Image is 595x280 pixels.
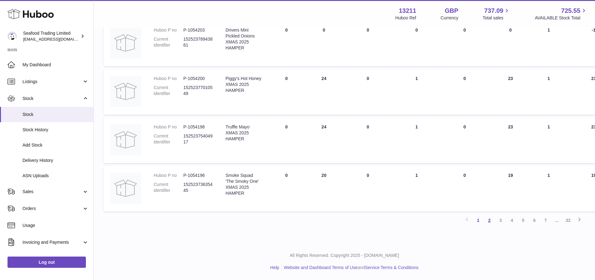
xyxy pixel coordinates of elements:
td: 0 [343,118,393,163]
dt: Current identifier [154,36,183,48]
img: product image [110,124,141,155]
dt: Huboo P no [154,124,183,130]
dd: P-1054203 [183,27,213,33]
div: Piggy's Hot Honey XMAS 2025 HAMPER [226,76,261,93]
td: 0 [343,166,393,212]
td: 1 [393,166,440,212]
dd: P-1054200 [183,76,213,82]
span: My Dashboard [22,62,89,68]
td: 0 [268,166,305,212]
span: 0 [464,173,466,178]
img: product image [110,76,141,107]
td: 0 [489,21,532,66]
a: 3 [495,215,506,226]
strong: GBP [445,7,458,15]
td: 1 [393,118,440,163]
dd: 15252377010549 [183,85,213,97]
span: Total sales [483,15,510,21]
dt: Huboo P no [154,172,183,178]
a: 32 [563,215,574,226]
td: 1 [532,69,566,115]
span: 0 [464,76,466,81]
span: Orders [22,206,82,212]
dt: Huboo P no [154,76,183,82]
span: Usage [22,222,89,228]
td: 1 [393,69,440,115]
dt: Current identifier [154,133,183,145]
span: 737.09 [484,7,503,15]
a: Help [270,265,279,270]
a: 725.55 AVAILABLE Stock Total [535,7,588,21]
dd: P-1054196 [183,172,213,178]
dt: Current identifier [154,182,183,193]
span: Invoicing and Payments [22,239,82,245]
td: 23 [489,118,532,163]
td: 0 [393,21,440,66]
a: 7 [540,215,551,226]
span: Add Stock [22,142,89,148]
img: product image [110,27,141,58]
img: internalAdmin-13211@internal.huboo.com [7,32,17,41]
div: Currency [441,15,459,21]
a: 1 [473,215,484,226]
span: Listings [22,79,82,85]
span: Stock [22,112,89,117]
dd: 15252375404917 [183,133,213,145]
dt: Current identifier [154,85,183,97]
td: 0 [305,21,343,66]
span: AVAILABLE Stock Total [535,15,588,21]
a: Website and Dashboard Terms of Use [284,265,358,270]
td: 24 [305,118,343,163]
p: All Rights Reserved. Copyright 2025 - [DOMAIN_NAME] [99,252,590,258]
li: and [282,265,419,271]
a: Service Terms & Conditions [365,265,419,270]
span: [EMAIL_ADDRESS][DOMAIN_NAME] [23,37,92,42]
td: 24 [305,69,343,115]
span: 0 [464,124,466,129]
span: Sales [22,189,82,195]
a: 2 [484,215,495,226]
div: Seafood Trading Limited [23,30,79,42]
a: 6 [529,215,540,226]
dt: Huboo P no [154,27,183,33]
td: 19 [489,166,532,212]
a: 737.09 Total sales [483,7,510,21]
a: 4 [506,215,518,226]
div: Truffle Mayo XMAS 2025 HAMPER [226,124,261,142]
span: Delivery History [22,157,89,163]
td: 0 [343,21,393,66]
span: ... [551,215,563,226]
strong: 13211 [399,7,416,15]
a: 5 [518,215,529,226]
td: 0 [343,69,393,115]
td: 1 [532,118,566,163]
span: Stock History [22,127,89,133]
span: 725.55 [561,7,580,15]
div: Huboo Ref [395,15,416,21]
span: 0 [464,27,466,32]
dd: 15252378943861 [183,36,213,48]
img: product image [110,172,141,204]
dd: P-1054198 [183,124,213,130]
td: 0 [268,69,305,115]
td: 20 [305,166,343,212]
div: Drivers Mini Pickled Onions XMAS 2025 HAMPER [226,27,261,51]
span: ASN Uploads [22,173,89,179]
a: Log out [7,257,86,268]
td: 1 [532,21,566,66]
td: 23 [489,69,532,115]
span: Stock [22,96,82,102]
dd: 15252373635445 [183,182,213,193]
td: 0 [268,118,305,163]
div: Smoke Squad 'The Smoky One' XMAS 2025 HAMPER [226,172,261,196]
td: 1 [532,166,566,212]
td: 0 [268,21,305,66]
